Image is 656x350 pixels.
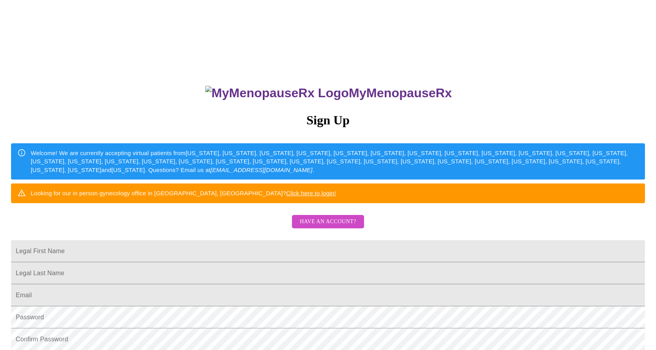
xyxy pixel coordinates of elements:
span: Have an account? [300,217,356,227]
div: Looking for our in person gynecology office in [GEOGRAPHIC_DATA], [GEOGRAPHIC_DATA]? [31,186,336,200]
img: MyMenopauseRx Logo [205,86,349,100]
h3: Sign Up [11,113,645,128]
div: Welcome! We are currently accepting virtual patients from [US_STATE], [US_STATE], [US_STATE], [US... [31,146,639,177]
h3: MyMenopauseRx [12,86,645,100]
em: [EMAIL_ADDRESS][DOMAIN_NAME] [210,167,312,173]
a: Have an account? [290,223,366,230]
a: Click here to login! [286,190,336,196]
button: Have an account? [292,215,364,229]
